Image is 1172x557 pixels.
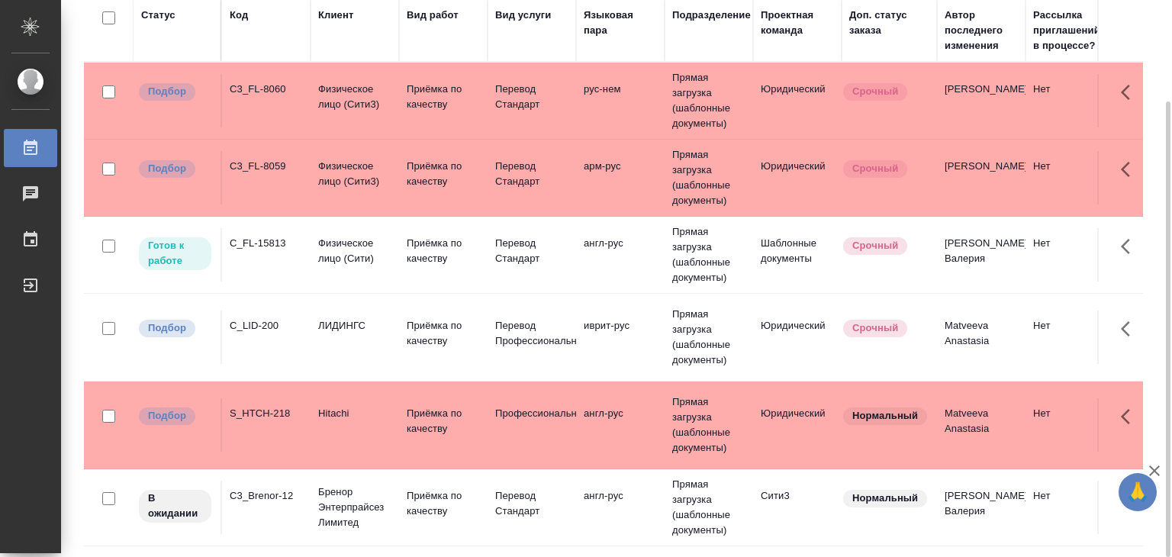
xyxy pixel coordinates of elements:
[852,408,918,423] p: Нормальный
[137,318,213,339] div: Можно подбирать исполнителей
[761,8,834,38] div: Проектная команда
[318,82,391,112] p: Физическое лицо (Сити3)
[576,151,665,204] td: арм-рус
[665,299,753,375] td: Прямая загрузка (шаблонные документы)
[584,8,657,38] div: Языковая пара
[407,406,480,436] p: Приёмка по качеству
[1033,8,1106,53] div: Рассылка приглашений в процессе?
[230,318,303,333] div: C_LID-200
[1112,228,1148,265] button: Здесь прячутся важные кнопки
[407,159,480,189] p: Приёмка по качеству
[495,406,568,421] p: Профессиональный
[230,236,303,251] div: C_FL-15813
[937,311,1025,364] td: Matveeva Anastasia
[665,469,753,546] td: Прямая загрузка (шаблонные документы)
[665,63,753,139] td: Прямая загрузка (шаблонные документы)
[852,320,898,336] p: Срочный
[852,238,898,253] p: Срочный
[1112,151,1148,188] button: Здесь прячутся важные кнопки
[576,481,665,534] td: англ-рус
[495,159,568,189] p: Перевод Стандарт
[318,8,353,23] div: Клиент
[849,8,929,38] div: Доп. статус заказа
[318,318,391,333] p: ЛИДИНГС
[141,8,175,23] div: Статус
[945,8,1018,53] div: Автор последнего изменения
[1025,481,1114,534] td: Нет
[1025,151,1114,204] td: Нет
[148,84,186,99] p: Подбор
[137,488,213,524] div: Исполнитель назначен, приступать к работе пока рано
[1025,311,1114,364] td: Нет
[318,159,391,189] p: Физическое лицо (Сити3)
[407,236,480,266] p: Приёмка по качеству
[753,398,842,452] td: Юридический
[148,408,186,423] p: Подбор
[137,159,213,179] div: Можно подбирать исполнителей
[495,488,568,519] p: Перевод Стандарт
[148,320,186,336] p: Подбор
[937,398,1025,452] td: Matveeva Anastasia
[665,140,753,216] td: Прямая загрузка (шаблонные документы)
[148,238,202,269] p: Готов к работе
[407,8,459,23] div: Вид работ
[576,228,665,282] td: англ-рус
[137,82,213,102] div: Можно подбирать исполнителей
[753,74,842,127] td: Юридический
[1112,74,1148,111] button: Здесь прячутся важные кнопки
[495,318,568,349] p: Перевод Профессиональный
[407,82,480,112] p: Приёмка по качеству
[1025,74,1114,127] td: Нет
[1025,398,1114,452] td: Нет
[230,8,248,23] div: Код
[148,161,186,176] p: Подбор
[407,318,480,349] p: Приёмка по качеству
[665,217,753,293] td: Прямая загрузка (шаблонные документы)
[137,406,213,427] div: Можно подбирать исполнителей
[230,82,303,97] div: C3_FL-8060
[318,485,391,530] p: Бренор Энтерпрайсез Лимитед
[665,387,753,463] td: Прямая загрузка (шаблонные документы)
[576,311,665,364] td: иврит-рус
[1112,311,1148,347] button: Здесь прячутся важные кнопки
[753,481,842,534] td: Сити3
[407,488,480,519] p: Приёмка по качеству
[672,8,751,23] div: Подразделение
[937,74,1025,127] td: [PERSON_NAME]
[1125,476,1151,508] span: 🙏
[495,236,568,266] p: Перевод Стандарт
[318,236,391,266] p: Физическое лицо (Сити)
[937,151,1025,204] td: [PERSON_NAME]
[937,228,1025,282] td: [PERSON_NAME] Валерия
[137,236,213,272] div: Исполнитель может приступить к работе
[495,8,552,23] div: Вид услуги
[230,159,303,174] div: C3_FL-8059
[937,481,1025,534] td: [PERSON_NAME] Валерия
[753,311,842,364] td: Юридический
[576,398,665,452] td: англ-рус
[318,406,391,421] p: Hitachi
[1119,473,1157,511] button: 🙏
[1025,228,1114,282] td: Нет
[495,82,568,112] p: Перевод Стандарт
[1112,481,1148,517] button: Здесь прячутся важные кнопки
[852,161,898,176] p: Срочный
[852,491,918,506] p: Нормальный
[148,491,202,521] p: В ожидании
[230,488,303,504] div: C3_Brenor-12
[1112,398,1148,435] button: Здесь прячутся важные кнопки
[852,84,898,99] p: Срочный
[230,406,303,421] div: S_HTCH-218
[753,228,842,282] td: Шаблонные документы
[753,151,842,204] td: Юридический
[576,74,665,127] td: рус-нем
